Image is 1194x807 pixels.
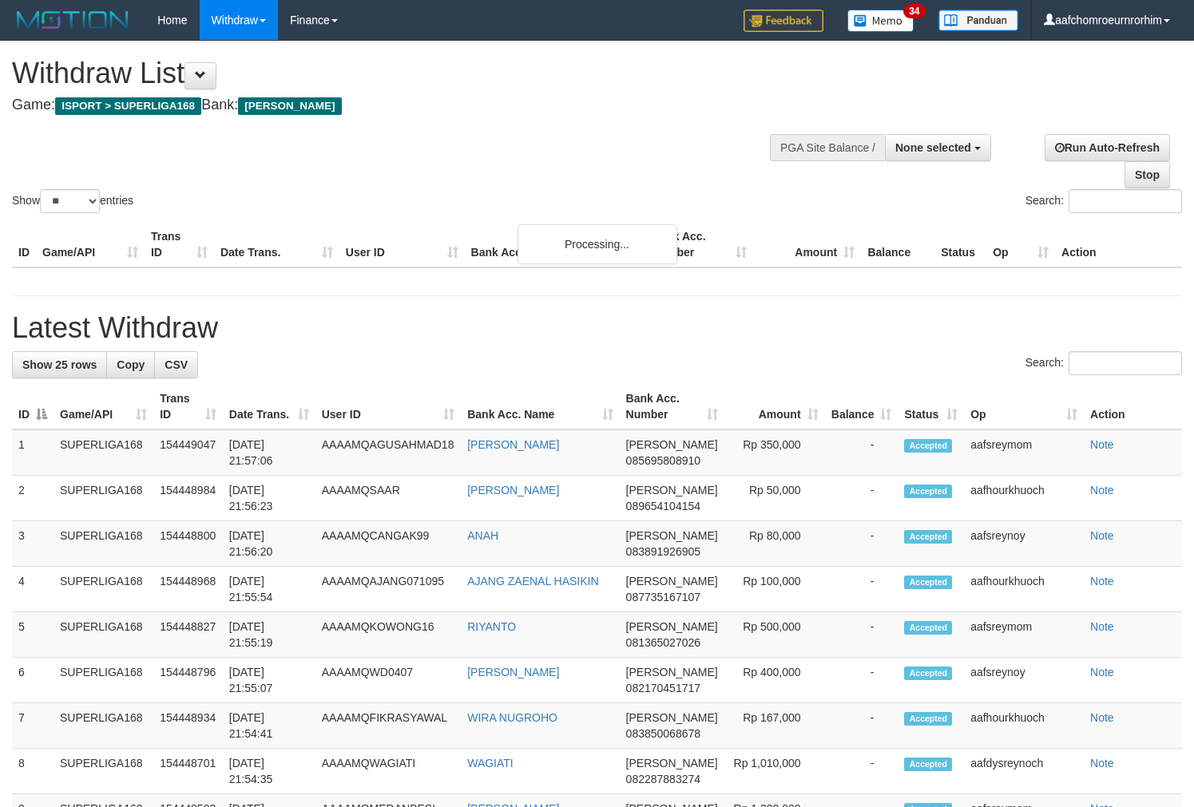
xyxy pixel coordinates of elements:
[153,567,223,612] td: 154448968
[12,612,54,658] td: 5
[467,575,598,587] a: AJANG ZAENAL HASIKIN
[12,8,133,32] img: MOTION_logo.png
[12,351,107,378] a: Show 25 rows
[223,612,315,658] td: [DATE] 21:55:19
[1090,711,1114,724] a: Note
[1090,529,1114,542] a: Note
[153,658,223,703] td: 154448796
[214,222,339,267] th: Date Trans.
[986,222,1055,267] th: Op
[1069,189,1182,213] input: Search:
[467,711,557,724] a: WIRA NUGROHO
[54,658,153,703] td: SUPERLIGA168
[964,429,1084,476] td: aafsreymom
[1025,351,1182,375] label: Search:
[1084,384,1182,429] th: Action
[12,749,54,794] td: 8
[165,358,188,371] span: CSV
[724,567,825,612] td: Rp 100,000
[903,4,925,18] span: 34
[964,521,1084,567] td: aafsreynoy
[54,476,153,521] td: SUPERLIGA168
[36,222,145,267] th: Game/API
[724,429,825,476] td: Rp 350,000
[145,222,214,267] th: Trans ID
[106,351,155,378] a: Copy
[12,97,780,113] h4: Game: Bank:
[724,384,825,429] th: Amount: activate to sort column ascending
[1090,438,1114,451] a: Note
[465,222,646,267] th: Bank Acc. Name
[223,703,315,749] td: [DATE] 21:54:41
[904,712,952,726] span: Accepted
[12,222,36,267] th: ID
[467,529,498,542] a: ANAH
[626,620,718,633] span: [PERSON_NAME]
[54,703,153,749] td: SUPERLIGA168
[904,758,952,771] span: Accepted
[620,384,724,429] th: Bank Acc. Number: activate to sort column ascending
[724,749,825,794] td: Rp 1,010,000
[825,658,898,703] td: -
[12,476,54,521] td: 2
[964,749,1084,794] td: aafdysreynoch
[315,612,461,658] td: AAAAMQKOWONG16
[54,521,153,567] td: SUPERLIGA168
[626,529,718,542] span: [PERSON_NAME]
[825,703,898,749] td: -
[153,521,223,567] td: 154448800
[964,658,1084,703] td: aafsreynoy
[12,312,1182,344] h1: Latest Withdraw
[54,384,153,429] th: Game/API: activate to sort column ascending
[154,351,198,378] a: CSV
[117,358,145,371] span: Copy
[1090,666,1114,678] a: Note
[153,429,223,476] td: 154449047
[898,384,964,429] th: Status: activate to sort column ascending
[724,476,825,521] td: Rp 50,000
[54,749,153,794] td: SUPERLIGA168
[964,476,1084,521] td: aafhourkhuoch
[238,97,341,115] span: [PERSON_NAME]
[1045,134,1170,161] a: Run Auto-Refresh
[467,757,514,769] a: WAGIATI
[938,10,1018,31] img: panduan.png
[626,500,700,512] span: Copy 089654104154 to clipboard
[744,10,823,32] img: Feedback.jpg
[339,222,465,267] th: User ID
[904,439,952,453] span: Accepted
[964,612,1084,658] td: aafsreymom
[22,358,97,371] span: Show 25 rows
[1090,757,1114,769] a: Note
[753,222,861,267] th: Amount
[626,545,700,558] span: Copy 083891926905 to clipboard
[315,749,461,794] td: AAAAMQWAGIATI
[223,429,315,476] td: [DATE] 21:57:06
[12,658,54,703] td: 6
[904,667,952,680] span: Accepted
[1125,161,1170,188] a: Stop
[315,384,461,429] th: User ID: activate to sort column ascending
[54,612,153,658] td: SUPERLIGA168
[1055,222,1182,267] th: Action
[223,476,315,521] td: [DATE] 21:56:23
[724,521,825,567] td: Rp 80,000
[626,591,700,603] span: Copy 087735167107 to clipboard
[904,530,952,544] span: Accepted
[626,773,700,785] span: Copy 082287883274 to clipboard
[825,384,898,429] th: Balance: activate to sort column ascending
[467,484,559,496] a: [PERSON_NAME]
[964,384,1084,429] th: Op: activate to sort column ascending
[1090,484,1114,496] a: Note
[847,10,914,32] img: Button%20Memo.svg
[904,621,952,635] span: Accepted
[467,666,559,678] a: [PERSON_NAME]
[1025,189,1182,213] label: Search:
[626,727,700,740] span: Copy 083850068678 to clipboard
[904,576,952,589] span: Accepted
[934,222,986,267] th: Status
[315,703,461,749] td: AAAAMQFIKRASYAWAL
[724,658,825,703] td: Rp 400,000
[12,567,54,612] td: 4
[645,222,753,267] th: Bank Acc. Number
